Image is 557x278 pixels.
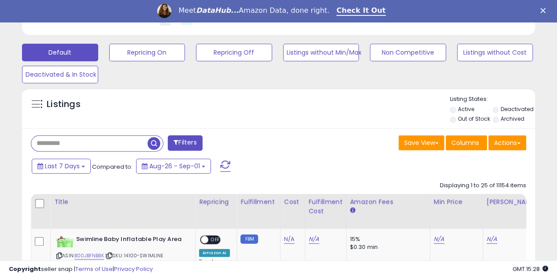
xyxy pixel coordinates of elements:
label: Active [457,105,474,113]
button: Actions [488,135,526,150]
img: Profile image for Georgie [157,4,171,18]
a: N/A [434,235,444,244]
div: 15% [350,235,423,243]
small: Amazon Fees. [350,207,355,215]
div: Min Price [434,197,479,207]
button: Listings without Min/Max [283,44,359,61]
a: Check It Out [336,6,386,16]
span: | SKU: 14100-SWIMLINE [105,252,164,259]
a: B00JBFNBBK [74,252,104,259]
small: FBM [240,234,258,244]
span: OFF [208,236,222,244]
a: N/A [309,235,319,244]
div: seller snap | | [9,265,153,274]
i: DataHub... [196,6,239,15]
button: Deactivated & In Stock [22,66,98,83]
div: Fulfillment [240,197,276,207]
button: Non Competitive [370,44,446,61]
button: Aug-26 - Sep-01 [136,159,211,174]
button: Columns [446,135,487,150]
img: 41RosEjW8hL._SL40_.jpg [56,235,74,247]
div: $0.30 min [350,243,423,251]
a: N/A [284,235,295,244]
div: Meet Amazon Data, done right. [178,6,329,15]
div: [PERSON_NAME] [487,197,539,207]
div: Fulfillment Cost [309,197,343,216]
div: Repricing [199,197,233,207]
span: Aug-26 - Sep-01 [149,162,200,171]
strong: Copyright [9,265,41,273]
p: Listing States: [450,95,535,104]
a: N/A [487,235,497,244]
label: Out of Stock [457,115,490,122]
div: Amazon Fees [350,197,426,207]
button: Default [22,44,98,61]
button: Listings without Cost [457,44,533,61]
span: Columns [451,138,479,147]
div: Title [54,197,192,207]
a: Privacy Policy [114,265,153,273]
span: Compared to: [92,163,133,171]
div: Amazon AI [199,249,230,257]
a: Terms of Use [75,265,113,273]
b: Swimline Baby Inflatable Play Area [76,235,183,246]
button: Repricing Off [196,44,272,61]
div: Cost [284,197,301,207]
span: 2025-09-9 15:28 GMT [513,265,548,273]
button: Last 7 Days [32,159,91,174]
div: Displaying 1 to 25 of 11154 items [440,182,526,190]
span: Last 7 Days [45,162,80,171]
button: Filters [168,135,202,151]
div: Close [540,8,549,13]
button: Repricing On [109,44,185,61]
label: Deactivated [501,105,534,113]
label: Archived [501,115,524,122]
h5: Listings [47,98,81,111]
button: Save View [398,135,444,150]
